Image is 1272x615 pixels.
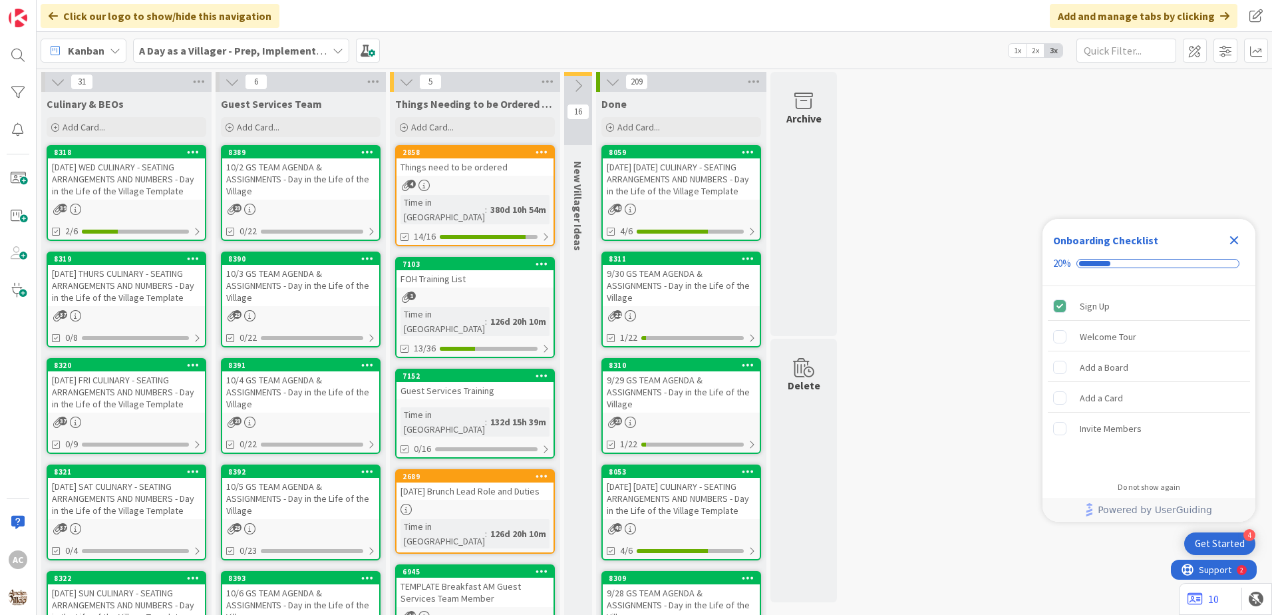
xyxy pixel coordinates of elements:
[1223,230,1245,251] div: Close Checklist
[625,74,648,90] span: 209
[1080,390,1123,406] div: Add a Card
[48,466,205,478] div: 8321
[397,578,554,607] div: TEMPLATE Breakfast AM Guest Services Team Member
[1050,4,1237,28] div: Add and manage tabs by clicking
[48,572,205,584] div: 8322
[1080,329,1136,345] div: Welcome Tour
[59,523,67,532] span: 37
[65,224,78,238] span: 2/6
[603,359,760,371] div: 8310
[407,292,416,300] span: 1
[63,121,105,133] span: Add Card...
[411,121,454,133] span: Add Card...
[603,371,760,413] div: 9/29 GS TEAM AGENDA & ASSIGNMENTS - Day in the Life of the Village
[1053,232,1158,248] div: Onboarding Checklist
[9,588,27,606] img: avatar
[613,204,622,212] span: 40
[1049,498,1249,522] a: Powered by UserGuiding
[571,161,585,251] span: New Villager Ideas
[65,437,78,451] span: 0/9
[222,158,379,200] div: 10/2 GS TEAM AGENDA & ASSIGNMENTS - Day in the Life of the Village
[400,307,485,336] div: Time in [GEOGRAPHIC_DATA]
[222,253,379,306] div: 839010/3 GS TEAM AGENDA & ASSIGNMENTS - Day in the Life of the Village
[601,97,627,110] span: Done
[222,572,379,584] div: 8393
[228,148,379,157] div: 8389
[48,478,205,519] div: [DATE] SAT CULINARY - SEATING ARRANGEMENTS AND NUMBERS - Day in the Life of the Village Template
[487,415,550,429] div: 132d 15h 39m
[400,519,485,548] div: Time in [GEOGRAPHIC_DATA]
[613,523,622,532] span: 40
[397,158,554,176] div: Things need to be ordered
[233,523,241,532] span: 23
[397,370,554,399] div: 7152Guest Services Training
[613,310,622,319] span: 22
[567,104,589,120] span: 16
[603,265,760,306] div: 9/30 GS TEAM AGENDA & ASSIGNMENTS - Day in the Life of the Village
[397,471,554,483] div: 2689
[1048,414,1250,443] div: Invite Members is incomplete.
[603,146,760,158] div: 8059
[228,254,379,264] div: 8390
[48,146,205,158] div: 8318
[48,253,205,265] div: 8319
[395,97,555,110] span: Things Needing to be Ordered - PUT IN CARD, Don't make new card
[54,254,205,264] div: 8319
[1076,39,1176,63] input: Quick Filter...
[54,574,205,583] div: 8322
[788,377,820,393] div: Delete
[397,382,554,399] div: Guest Services Training
[239,224,257,238] span: 0/22
[402,260,554,269] div: 7103
[1044,44,1062,57] span: 3x
[1042,498,1255,522] div: Footer
[48,466,205,519] div: 8321[DATE] SAT CULINARY - SEATING ARRANGEMENTS AND NUMBERS - Day in the Life of the Village Template
[1048,383,1250,413] div: Add a Card is incomplete.
[397,270,554,288] div: FOH Training List
[1048,322,1250,351] div: Welcome Tour is incomplete.
[1195,537,1245,550] div: Get Started
[228,467,379,477] div: 8392
[65,544,78,558] span: 0/4
[407,180,416,188] span: 4
[54,148,205,157] div: 8318
[487,526,550,541] div: 126d 20h 10m
[1048,292,1250,321] div: Sign Up is complete.
[487,202,550,217] div: 380d 10h 54m
[59,204,67,212] span: 39
[54,467,205,477] div: 8321
[48,371,205,413] div: [DATE] FRI CULINARY - SEATING ARRANGEMENTS AND NUMBERS - Day in the Life of the Village Template
[239,544,257,558] span: 0/23
[221,97,322,110] span: Guest Services Team
[609,467,760,477] div: 8053
[1080,298,1110,314] div: Sign Up
[222,359,379,413] div: 839110/4 GS TEAM AGENDA & ASSIGNMENTS - Day in the Life of the Village
[620,544,633,558] span: 4/6
[239,437,257,451] span: 0/22
[397,370,554,382] div: 7152
[400,407,485,437] div: Time in [GEOGRAPHIC_DATA]
[233,417,241,425] span: 23
[222,146,379,158] div: 8389
[613,417,622,425] span: 23
[139,44,377,57] b: A Day as a Villager - Prep, Implement and Execute
[617,121,660,133] span: Add Card...
[48,359,205,413] div: 8320[DATE] FRI CULINARY - SEATING ARRANGEMENTS AND NUMBERS - Day in the Life of the Village Template
[228,361,379,370] div: 8391
[54,361,205,370] div: 8320
[400,195,485,224] div: Time in [GEOGRAPHIC_DATA]
[620,331,637,345] span: 1/22
[48,146,205,200] div: 8318[DATE] WED CULINARY - SEATING ARRANGEMENTS AND NUMBERS - Day in the Life of the Village Template
[414,341,436,355] span: 13/36
[402,148,554,157] div: 2858
[233,204,241,212] span: 23
[397,566,554,578] div: 6945
[609,361,760,370] div: 8310
[402,567,554,576] div: 6945
[65,331,78,345] span: 0/8
[397,566,554,607] div: 6945TEMPLATE Breakfast AM Guest Services Team Member
[1118,482,1180,493] div: Do not show again
[222,265,379,306] div: 10/3 GS TEAM AGENDA & ASSIGNMENTS - Day in the Life of the Village
[1188,591,1219,607] a: 10
[609,574,760,583] div: 8309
